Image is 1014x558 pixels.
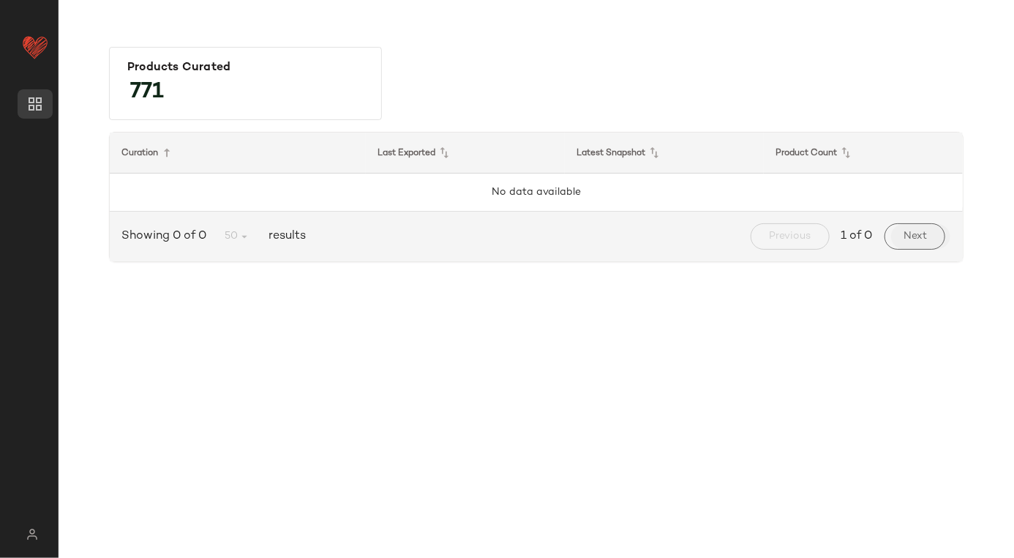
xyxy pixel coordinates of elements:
[127,61,364,75] div: Products Curated
[18,529,46,540] img: svg%3e
[764,133,963,174] th: Product Count
[263,228,306,245] span: results
[110,174,963,212] td: No data available
[20,32,50,62] img: heart_red.DM2ytmEG.svg
[121,228,212,245] span: Showing 0 of 0
[110,133,366,174] th: Curation
[841,228,873,245] span: 1 of 0
[565,133,764,174] th: Latest Snapshot
[903,231,927,242] span: Next
[366,133,565,174] th: Last Exported
[116,66,179,119] span: 771
[885,223,945,250] button: Next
